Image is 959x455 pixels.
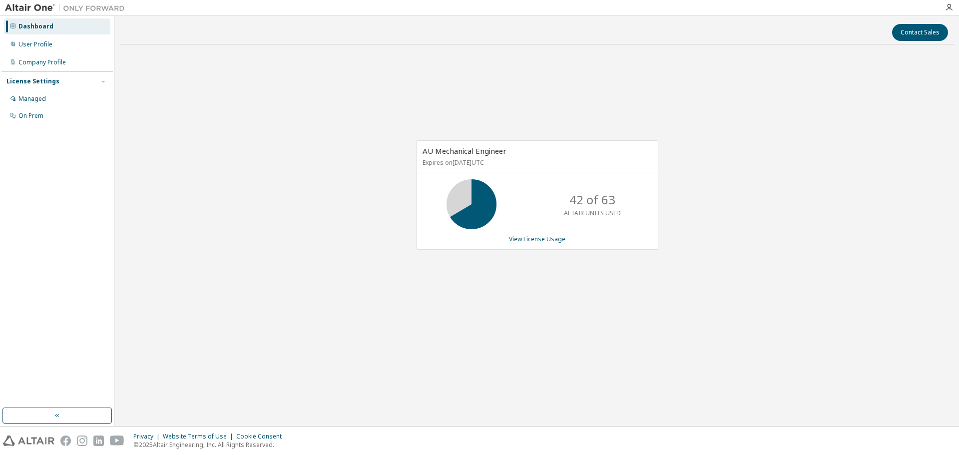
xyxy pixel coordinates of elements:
div: Company Profile [18,58,66,66]
button: Contact Sales [892,24,948,41]
p: Expires on [DATE] UTC [423,158,649,167]
div: On Prem [18,112,43,120]
img: facebook.svg [60,436,71,446]
p: 42 of 63 [569,191,615,208]
span: AU Mechanical Engineer [423,146,506,156]
p: ALTAIR UNITS USED [564,209,621,217]
img: Altair One [5,3,130,13]
div: Website Terms of Use [163,433,236,441]
div: Managed [18,95,46,103]
img: instagram.svg [77,436,87,446]
p: © 2025 Altair Engineering, Inc. All Rights Reserved. [133,441,288,449]
div: Cookie Consent [236,433,288,441]
a: View License Usage [509,235,565,243]
div: User Profile [18,40,52,48]
div: License Settings [6,77,59,85]
img: altair_logo.svg [3,436,54,446]
img: youtube.svg [110,436,124,446]
img: linkedin.svg [93,436,104,446]
div: Dashboard [18,22,53,30]
div: Privacy [133,433,163,441]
